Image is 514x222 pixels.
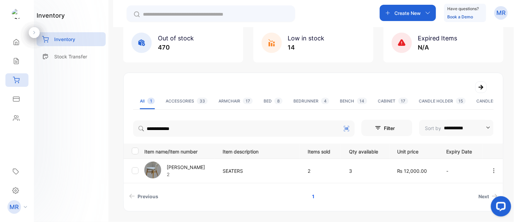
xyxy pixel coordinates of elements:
p: 2 [308,167,335,174]
button: Sort by [419,120,494,136]
button: MR [494,5,508,21]
span: 33 [197,98,208,104]
span: Next [479,193,489,200]
p: Create New [395,10,421,17]
div: CANDLE HOLDER [419,98,466,104]
p: MR [10,203,19,211]
span: 15 [456,98,466,104]
p: 2 [167,171,205,178]
div: BED [264,98,283,104]
p: - [446,167,477,174]
div: CANDLES [477,98,509,104]
img: logo [12,9,22,19]
p: Qty available [349,147,384,155]
p: Inventory [54,36,75,43]
span: Expired Items [418,35,457,42]
img: item [144,162,161,179]
a: Stock Transfer [37,50,106,63]
p: Have questions? [448,5,479,12]
span: 4 [321,98,329,104]
p: Sort by [425,125,441,132]
p: 14 [288,43,325,52]
button: Create New [380,5,436,21]
p: 470 [158,43,194,52]
p: 3 [349,167,384,174]
div: BENCH [340,98,367,104]
div: ACCESSORIES [166,98,208,104]
p: Item description [223,147,294,155]
p: Unit price [397,147,433,155]
span: 14 [357,98,367,104]
span: Previous [138,193,158,200]
a: Previous page [126,190,161,203]
span: ₨ 12,000.00 [397,168,427,174]
div: CABINET [378,98,408,104]
div: ARMCHAIR [219,98,253,104]
p: Item name/Item number [144,147,214,155]
p: N/A [418,43,457,52]
iframe: LiveChat chat widget [486,193,514,222]
p: Expiry Date [446,147,477,155]
span: 1 [147,98,155,104]
p: MR [497,8,506,17]
h1: inventory [37,11,65,20]
span: 17 [243,98,253,104]
p: [PERSON_NAME] [167,164,205,171]
a: Inventory [37,32,106,46]
div: BEDRUNNER [293,98,329,104]
p: Stock Transfer [54,53,87,60]
p: SEATERS [223,167,294,174]
a: Next page [476,190,500,203]
span: 17 [398,98,408,104]
p: Items sold [308,147,335,155]
a: Book a Demo [448,14,473,19]
div: All [140,98,155,104]
span: 8 [274,98,283,104]
ul: Pagination [124,190,503,203]
span: Low in stock [288,35,325,42]
span: Out of stock [158,35,194,42]
a: Page 1 is your current page [304,190,323,203]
